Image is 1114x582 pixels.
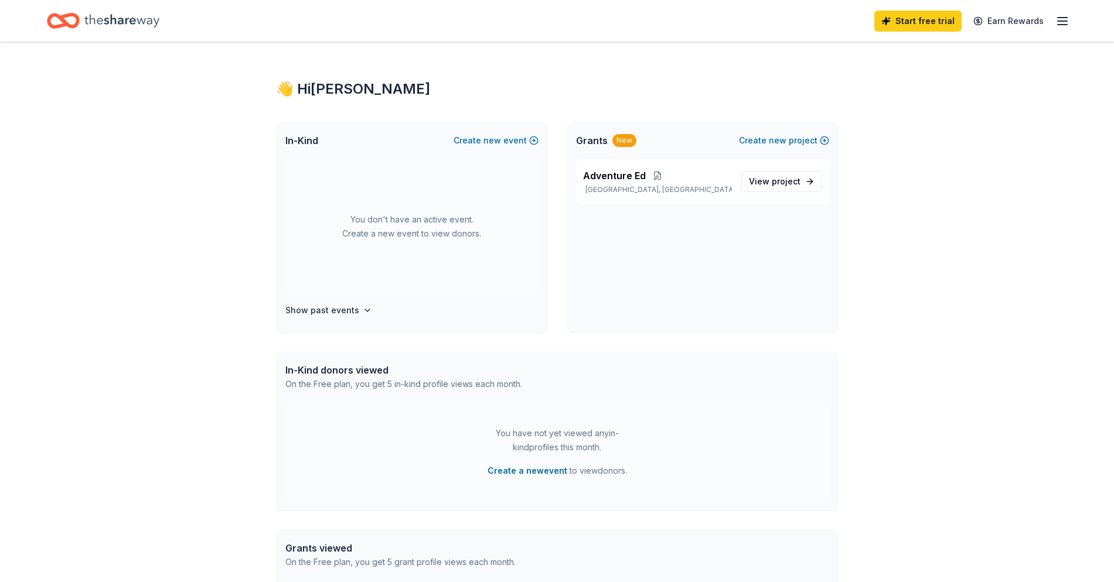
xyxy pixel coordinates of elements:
a: View project [741,171,822,192]
span: to view donors . [488,464,627,478]
span: In-Kind [285,133,318,148]
div: In-Kind donors viewed [285,363,522,377]
h4: Show past events [285,303,359,317]
span: View [749,174,800,189]
button: Createnewevent [454,133,539,148]
div: Grants viewed [285,541,516,555]
span: new [769,133,786,148]
a: Home [47,7,159,35]
span: Grants [576,133,608,148]
button: Create a newevent [488,464,567,478]
div: On the Free plan, you get 5 in-kind profile views each month. [285,377,522,391]
button: Show past events [285,303,372,317]
div: You have not yet viewed any in-kind profiles this month. [484,426,631,454]
div: You don't have an active event. Create a new event to view donors. [285,159,539,294]
button: Createnewproject [739,133,829,148]
div: New [612,134,636,147]
div: On the Free plan, you get 5 grant profile views each month. [285,555,516,569]
span: new [483,133,501,148]
span: project [772,176,800,186]
p: [GEOGRAPHIC_DATA], [GEOGRAPHIC_DATA] [583,185,732,194]
div: 👋 Hi [PERSON_NAME] [276,80,839,98]
a: Earn Rewards [966,11,1051,32]
span: Adventure Ed [583,169,646,183]
a: Start free trial [874,11,962,32]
